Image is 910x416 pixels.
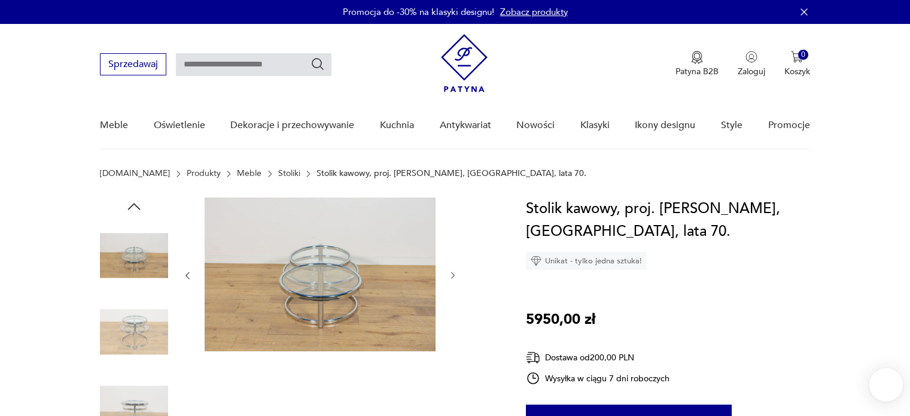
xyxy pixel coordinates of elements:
[721,102,742,148] a: Style
[768,102,810,148] a: Promocje
[869,368,903,402] iframe: Smartsupp widget button
[237,169,261,178] a: Meble
[278,169,300,178] a: Stoliki
[738,66,765,77] p: Zaloguj
[798,50,808,60] div: 0
[311,57,325,71] button: Szukaj
[100,169,170,178] a: [DOMAIN_NAME]
[100,61,166,69] a: Sprzedawaj
[526,371,669,385] div: Wysyłka w ciągu 7 dni roboczych
[526,350,669,365] div: Dostawa od 200,00 PLN
[230,102,354,148] a: Dekoracje i przechowywanie
[187,169,221,178] a: Produkty
[440,102,491,148] a: Antykwariat
[526,198,810,243] h1: Stolik kawowy, proj. [PERSON_NAME], [GEOGRAPHIC_DATA], lata 70.
[380,102,414,148] a: Kuchnia
[580,102,610,148] a: Klasyki
[675,51,719,77] button: Patyna B2B
[100,221,168,290] img: Zdjęcie produktu Stolik kawowy, proj. Milo Baughman, USA, lata 70.
[738,51,765,77] button: Zaloguj
[791,51,803,63] img: Ikona koszyka
[100,298,168,366] img: Zdjęcie produktu Stolik kawowy, proj. Milo Baughman, USA, lata 70.
[205,198,436,351] img: Zdjęcie produktu Stolik kawowy, proj. Milo Baughman, USA, lata 70.
[531,256,541,266] img: Ikona diamentu
[784,66,810,77] p: Koszyk
[526,350,540,365] img: Ikona dostawy
[100,102,128,148] a: Meble
[675,51,719,77] a: Ikona medaluPatyna B2B
[526,252,647,270] div: Unikat - tylko jedna sztuka!
[635,102,695,148] a: Ikony designu
[784,51,810,77] button: 0Koszyk
[675,66,719,77] p: Patyna B2B
[745,51,757,63] img: Ikonka użytkownika
[100,53,166,75] button: Sprzedawaj
[441,34,488,92] img: Patyna - sklep z meblami i dekoracjami vintage
[500,6,568,18] a: Zobacz produkty
[154,102,205,148] a: Oświetlenie
[343,6,494,18] p: Promocja do -30% na klasyki designu!
[691,51,703,64] img: Ikona medalu
[516,102,555,148] a: Nowości
[316,169,586,178] p: Stolik kawowy, proj. [PERSON_NAME], [GEOGRAPHIC_DATA], lata 70.
[526,308,595,331] p: 5950,00 zł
